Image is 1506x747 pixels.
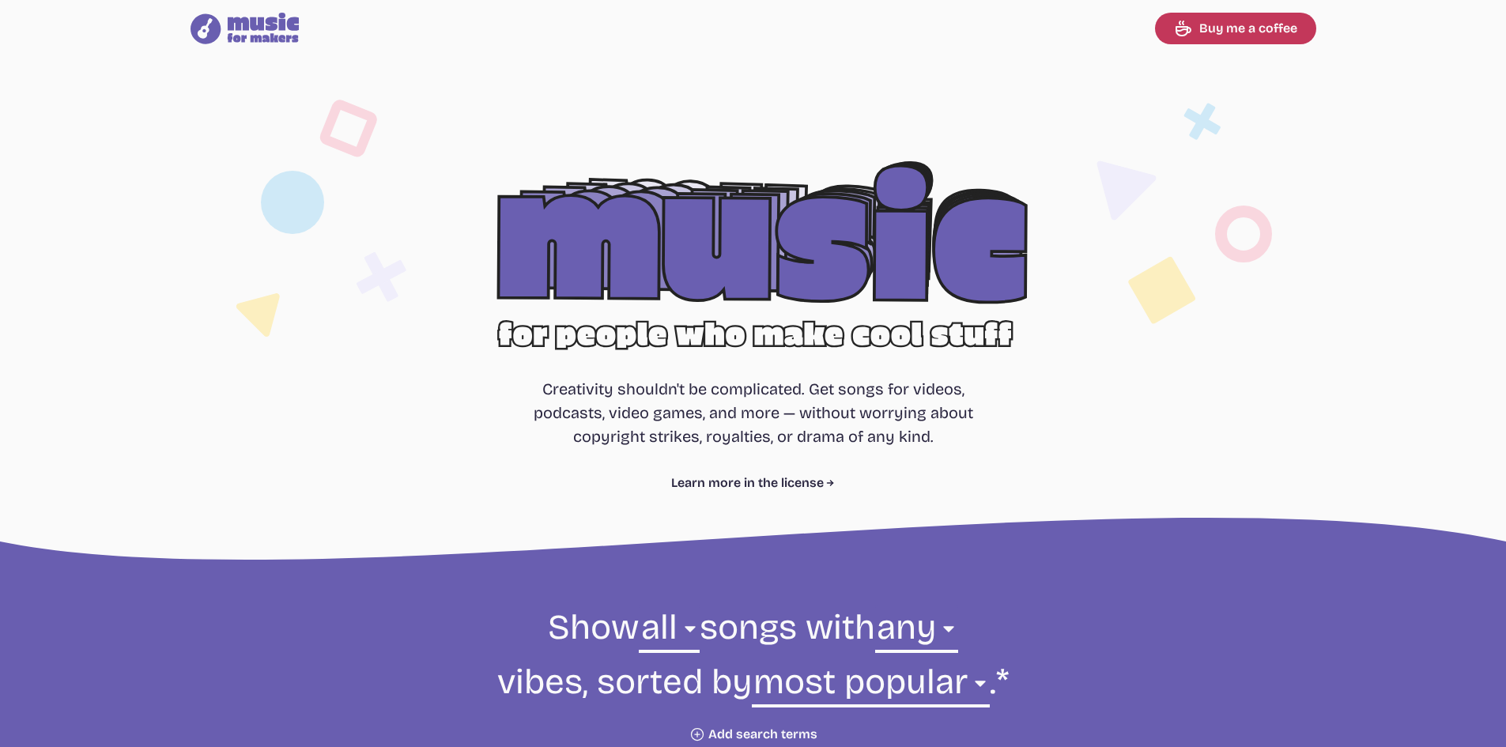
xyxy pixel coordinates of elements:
a: Buy me a coffee [1155,13,1316,44]
select: sorting [752,659,990,714]
form: Show songs with vibes, sorted by . [323,605,1183,742]
select: genre [639,605,699,659]
a: Learn more in the license [671,473,835,492]
button: Add search terms [689,726,817,742]
p: Creativity shouldn't be complicated. Get songs for videos, podcasts, video games, and more — with... [526,377,981,448]
select: vibe [875,605,958,659]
